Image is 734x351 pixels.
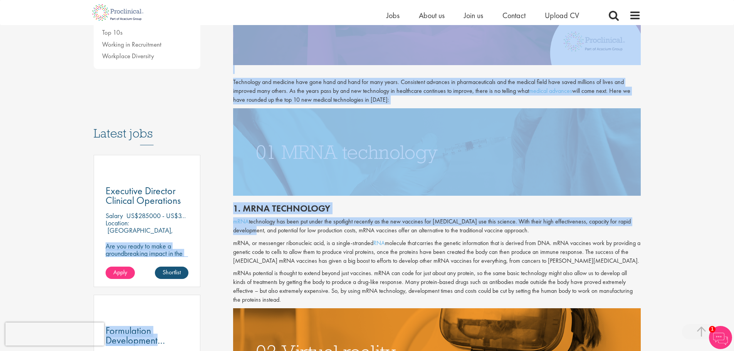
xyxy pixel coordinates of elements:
[106,242,189,286] p: Are you ready to make a groundbreaking impact in the world of biotechnology? Join a growing compa...
[106,267,135,279] a: Apply
[233,78,641,104] p: Technology and medicine have gone hand and hand for many years. Consistent advances in pharmaceut...
[102,40,161,49] a: Working in Recruitment
[233,269,641,304] p: mRNAs potential is thought to extend beyond just vaccines. mRNA can code for just about any prote...
[94,107,201,145] h3: Latest jobs
[373,239,385,247] a: RNA
[106,218,129,227] span: Location:
[502,10,526,20] a: Contact
[106,226,173,242] p: [GEOGRAPHIC_DATA], [GEOGRAPHIC_DATA]
[106,186,189,205] a: Executive Director Clinical Operations
[419,10,445,20] a: About us
[233,217,641,235] p: technology has been put under the spotlight recently as the new vaccines for [MEDICAL_DATA] use t...
[102,52,154,60] a: Workplace Diversity
[386,10,400,20] a: Jobs
[106,184,181,207] span: Executive Director Clinical Operations
[113,268,127,276] span: Apply
[233,203,641,213] h2: 1. mRNA technology
[233,217,249,225] a: mRNA
[106,211,123,220] span: Salary
[102,28,123,37] a: Top 10s
[709,326,716,333] span: 1
[529,87,572,95] a: medical advances
[106,326,189,345] a: Formulation Development Scientist
[5,322,104,346] iframe: reCAPTCHA
[464,10,483,20] a: Join us
[709,326,732,349] img: Chatbot
[545,10,579,20] a: Upload CV
[155,267,188,279] a: Shortlist
[233,239,641,265] p: mRNA, or messenger ribonucleic acid, is a single-stranded molecule that carries the genetic infor...
[126,211,229,220] p: US$285000 - US$310000 per annum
